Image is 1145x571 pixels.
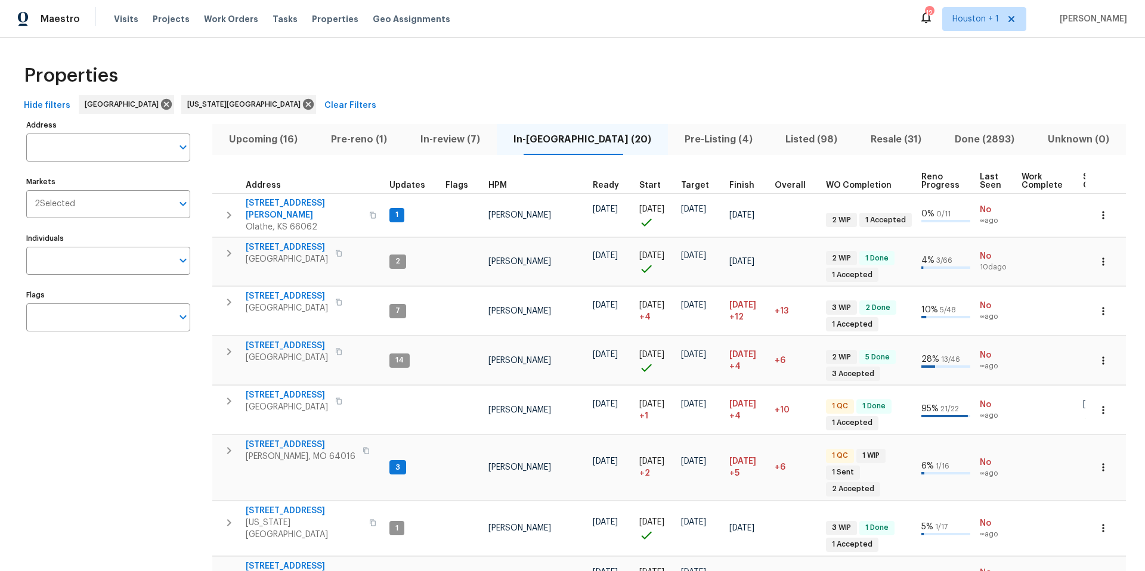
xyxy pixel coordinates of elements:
[639,400,664,408] span: [DATE]
[187,98,305,110] span: [US_STATE][GEOGRAPHIC_DATA]
[776,131,847,148] span: Listed (98)
[488,181,507,190] span: HPM
[980,204,1012,216] span: No
[488,211,551,219] span: [PERSON_NAME]
[639,457,664,466] span: [DATE]
[391,306,405,316] span: 7
[1022,173,1063,190] span: Work Complete
[921,462,934,470] span: 6 %
[26,235,190,242] label: Individuals
[827,270,877,280] span: 1 Accepted
[181,95,316,114] div: [US_STATE][GEOGRAPHIC_DATA]
[26,178,190,185] label: Markets
[729,457,756,466] span: [DATE]
[246,352,328,364] span: [GEOGRAPHIC_DATA]
[593,252,618,260] span: [DATE]
[681,518,706,526] span: [DATE]
[24,98,70,113] span: Hide filters
[861,303,895,313] span: 2 Done
[725,435,770,501] td: Scheduled to finish 5 day(s) late
[593,181,619,190] span: Ready
[41,13,80,25] span: Maestro
[858,451,884,461] span: 1 WIP
[729,400,756,408] span: [DATE]
[827,401,853,411] span: 1 QC
[936,463,949,470] span: 1 / 16
[175,195,191,212] button: Open
[635,237,676,286] td: Project started on time
[246,253,328,265] span: [GEOGRAPHIC_DATA]
[980,173,1001,190] span: Last Seen
[321,131,397,148] span: Pre-reno (1)
[921,306,938,314] span: 10 %
[858,401,890,411] span: 1 Done
[921,210,934,218] span: 0 %
[26,291,190,299] label: Flags
[936,257,952,264] span: 3 / 66
[826,181,892,190] span: WO Completion
[980,262,1012,272] span: 10d ago
[861,215,911,225] span: 1 Accepted
[246,241,328,253] span: [STREET_ADDRESS]
[980,517,1012,529] span: No
[1038,131,1119,148] span: Unknown (0)
[635,193,676,237] td: Project started on time
[593,518,618,526] span: [DATE]
[729,257,754,266] span: [DATE]
[593,181,630,190] div: Earliest renovation start date (first business day after COE or Checkout)
[775,181,806,190] span: Overall
[827,467,859,477] span: 1 Sent
[827,484,879,494] span: 2 Accepted
[639,518,664,526] span: [DATE]
[85,98,163,110] span: [GEOGRAPHIC_DATA]
[391,523,403,533] span: 1
[681,252,706,260] span: [DATE]
[980,300,1012,312] span: No
[246,451,355,463] span: [PERSON_NAME], MO 64016
[246,181,281,190] span: Address
[639,181,671,190] div: Actual renovation start date
[593,350,618,359] span: [DATE]
[827,215,856,225] span: 2 WIP
[1055,13,1127,25] span: [PERSON_NAME]
[980,361,1012,371] span: ∞ ago
[488,406,551,414] span: [PERSON_NAME]
[153,13,190,25] span: Projects
[775,356,785,365] span: +6
[827,418,877,428] span: 1 Accepted
[775,307,788,315] span: +13
[488,356,551,365] span: [PERSON_NAME]
[980,468,1012,479] span: ∞ ago
[635,386,676,435] td: Project started 1 days late
[635,287,676,336] td: Project started 4 days late
[639,181,661,190] span: Start
[729,311,744,323] span: +12
[775,406,790,414] span: +10
[639,311,651,323] span: + 4
[504,131,661,148] span: In-[GEOGRAPHIC_DATA] (20)
[952,13,999,25] span: Houston + 1
[639,205,664,213] span: [DATE]
[775,181,816,190] div: Days past target finish date
[729,361,741,373] span: +4
[312,13,358,25] span: Properties
[593,205,618,213] span: [DATE]
[35,199,75,209] span: 2 Selected
[770,336,821,385] td: 6 day(s) past target finish date
[980,529,1012,539] span: ∞ ago
[940,405,959,412] span: 21 / 22
[861,352,895,362] span: 5 Done
[246,401,328,413] span: [GEOGRAPHIC_DATA]
[729,410,741,422] span: +4
[246,290,328,302] span: [STREET_ADDRESS]
[827,303,856,313] span: 3 WIP
[681,181,720,190] div: Target renovation project end date
[635,336,676,385] td: Project started on time
[980,349,1012,361] span: No
[827,451,853,461] span: 1 QC
[114,13,138,25] span: Visits
[175,252,191,269] button: Open
[219,131,307,148] span: Upcoming (16)
[770,435,821,501] td: 6 day(s) past target finish date
[246,221,362,233] span: Olathe, KS 66062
